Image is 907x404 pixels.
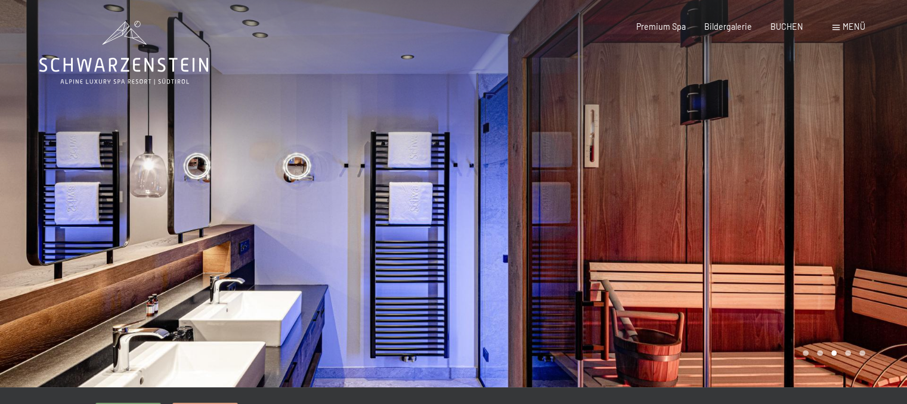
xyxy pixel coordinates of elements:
a: Bildergalerie [704,21,752,32]
a: BUCHEN [770,21,803,32]
span: Menü [843,21,865,32]
a: Premium Spa [636,21,686,32]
